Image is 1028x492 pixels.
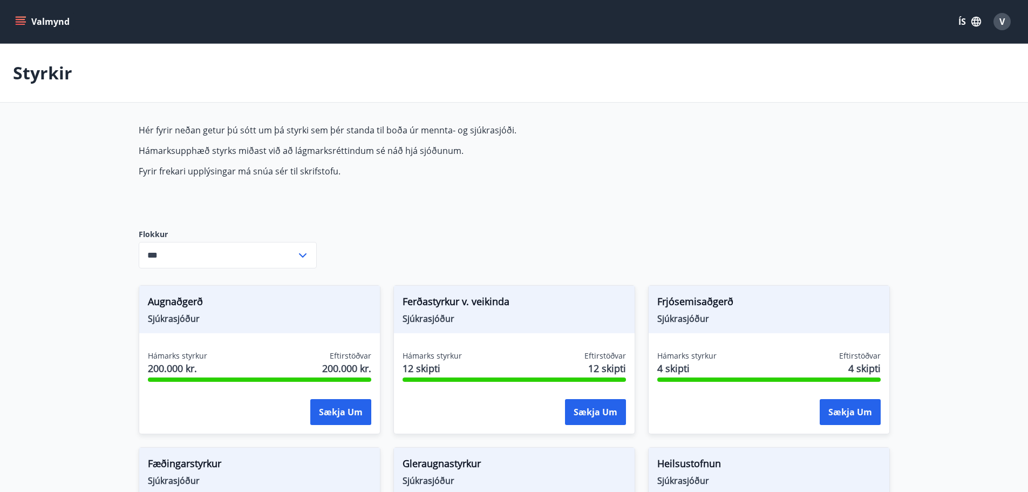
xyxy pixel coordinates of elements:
[13,12,74,31] button: menu
[657,361,717,375] span: 4 skipti
[13,61,72,85] p: Styrkir
[820,399,881,425] button: Sækja um
[148,456,371,475] span: Fæðingarstyrkur
[148,361,207,375] span: 200.000 kr.
[657,456,881,475] span: Heilsustofnun
[148,313,371,325] span: Sjúkrasjóður
[839,351,881,361] span: Eftirstöðvar
[148,294,371,313] span: Augnaðgerð
[148,351,207,361] span: Hámarks styrkur
[565,399,626,425] button: Sækja um
[403,456,626,475] span: Gleraugnastyrkur
[403,294,626,313] span: Ferðastyrkur v. veikinda
[139,165,648,177] p: Fyrir frekari upplýsingar má snúa sér til skrifstofu.
[403,361,462,375] span: 12 skipti
[403,351,462,361] span: Hámarks styrkur
[310,399,371,425] button: Sækja um
[657,313,881,325] span: Sjúkrasjóður
[148,475,371,487] span: Sjúkrasjóður
[584,351,626,361] span: Eftirstöðvar
[657,294,881,313] span: Frjósemisaðgerð
[139,145,648,157] p: Hámarksupphæð styrks miðast við að lágmarksréttindum sé náð hjá sjóðunum.
[403,475,626,487] span: Sjúkrasjóður
[322,361,371,375] span: 200.000 kr.
[588,361,626,375] span: 12 skipti
[330,351,371,361] span: Eftirstöðvar
[139,229,317,240] label: Flokkur
[989,9,1015,35] button: V
[848,361,881,375] span: 4 skipti
[139,124,648,136] p: Hér fyrir neðan getur þú sótt um þá styrki sem þér standa til boða úr mennta- og sjúkrasjóði.
[999,16,1005,28] span: V
[657,351,717,361] span: Hámarks styrkur
[657,475,881,487] span: Sjúkrasjóður
[403,313,626,325] span: Sjúkrasjóður
[952,12,987,31] button: ÍS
